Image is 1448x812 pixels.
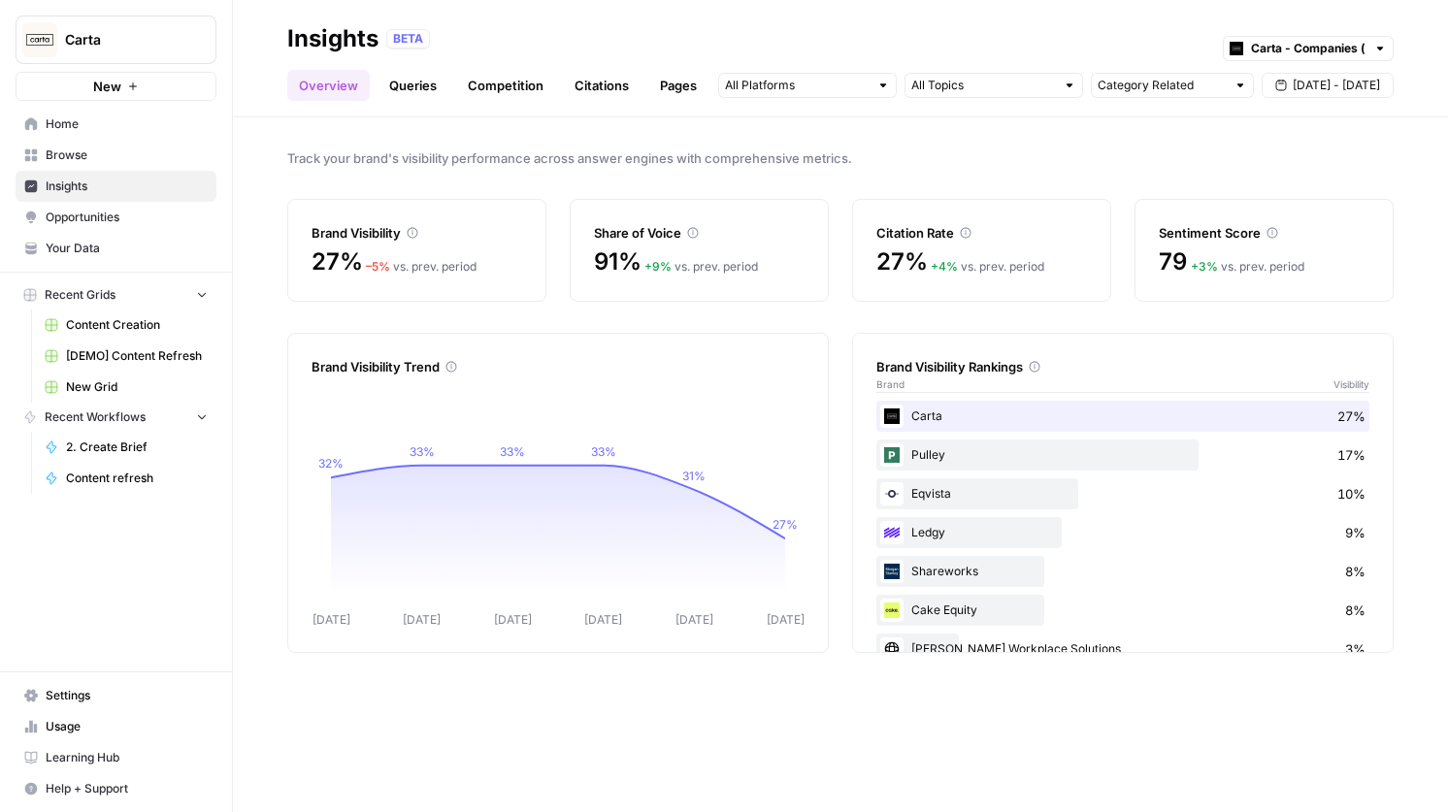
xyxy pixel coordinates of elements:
[16,773,216,804] button: Help + Support
[287,23,378,54] div: Insights
[366,259,390,274] span: – 5 %
[1337,406,1366,426] span: 27%
[1191,258,1304,276] div: vs. prev. period
[312,357,805,376] div: Brand Visibility Trend
[36,372,216,403] a: New Grid
[876,357,1369,376] div: Brand Visibility Rankings
[880,405,904,428] img: c35yeiwf0qjehltklbh57st2xhbo
[287,148,1394,168] span: Track your brand's visibility performance across answer engines with comprehensive metrics.
[675,612,713,627] tspan: [DATE]
[1191,259,1218,274] span: + 3 %
[880,521,904,544] img: 4pynuglrc3sixi0so0f0dcx4ule5
[16,280,216,309] button: Recent Grids
[65,30,182,49] span: Carta
[644,259,672,274] span: + 9 %
[66,470,208,487] span: Content refresh
[312,246,362,277] span: 27%
[876,478,1369,509] div: Eqvista
[36,341,216,372] a: [DEMO] Content Refresh
[16,403,216,432] button: Recent Workflows
[931,258,1044,276] div: vs. prev. period
[1337,445,1366,465] span: 17%
[1333,376,1369,392] span: Visibility
[880,599,904,622] img: fe4fikqdqe1bafe3px4l1blbafc7
[378,70,448,101] a: Queries
[36,309,216,341] a: Content Creation
[16,171,216,202] a: Insights
[66,438,208,456] span: 2. Create Brief
[46,749,208,766] span: Learning Hub
[16,711,216,742] a: Usage
[648,70,708,101] a: Pages
[66,378,208,396] span: New Grid
[644,258,758,276] div: vs. prev. period
[46,146,208,164] span: Browse
[16,16,216,64] button: Workspace: Carta
[876,376,905,392] span: Brand
[312,223,522,243] div: Brand Visibility
[682,469,706,483] tspan: 31%
[45,408,146,426] span: Recent Workflows
[876,595,1369,626] div: Cake Equity
[16,109,216,140] a: Home
[911,76,1055,95] input: All Topics
[1345,523,1366,542] span: 9%
[767,612,805,627] tspan: [DATE]
[36,432,216,463] a: 2. Create Brief
[563,70,641,101] a: Citations
[725,76,869,95] input: All Platforms
[366,258,477,276] div: vs. prev. period
[1345,601,1366,620] span: 8%
[46,209,208,226] span: Opportunities
[500,444,525,459] tspan: 33%
[1251,39,1366,58] input: Carta - Companies (cap table)
[876,556,1369,587] div: Shareworks
[876,517,1369,548] div: Ledgy
[93,77,121,96] span: New
[456,70,555,101] a: Competition
[46,718,208,735] span: Usage
[410,444,435,459] tspan: 33%
[880,443,904,467] img: u02qnnqpa7ceiw6p01io3how8agt
[1098,76,1226,95] input: Category Related
[46,115,208,133] span: Home
[318,456,344,471] tspan: 32%
[594,246,641,277] span: 91%
[45,286,115,304] span: Recent Grids
[494,612,532,627] tspan: [DATE]
[287,70,370,101] a: Overview
[1159,223,1369,243] div: Sentiment Score
[46,178,208,195] span: Insights
[931,259,958,274] span: + 4 %
[876,633,1369,665] div: [PERSON_NAME] Workplace Solutions
[1345,562,1366,581] span: 8%
[773,517,798,532] tspan: 27%
[1159,246,1187,277] span: 79
[584,612,622,627] tspan: [DATE]
[591,444,616,459] tspan: 33%
[313,612,350,627] tspan: [DATE]
[16,140,216,171] a: Browse
[36,463,216,494] a: Content refresh
[16,233,216,264] a: Your Data
[1262,73,1394,98] button: [DATE] - [DATE]
[880,482,904,505] img: ojwm89iittpj2j2x5tgvhrn984bb
[876,223,1087,243] div: Citation Rate
[1337,484,1366,503] span: 10%
[876,439,1369,471] div: Pulley
[22,22,57,57] img: Carta Logo
[16,72,216,101] button: New
[66,316,208,334] span: Content Creation
[386,29,430,49] div: BETA
[880,560,904,583] img: co3w649im0m6efu8dv1ax78du890
[46,687,208,704] span: Settings
[46,240,208,257] span: Your Data
[1345,639,1366,659] span: 3%
[66,347,208,365] span: [DEMO] Content Refresh
[16,680,216,711] a: Settings
[876,246,927,277] span: 27%
[46,780,208,797] span: Help + Support
[876,401,1369,432] div: Carta
[594,223,805,243] div: Share of Voice
[16,742,216,773] a: Learning Hub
